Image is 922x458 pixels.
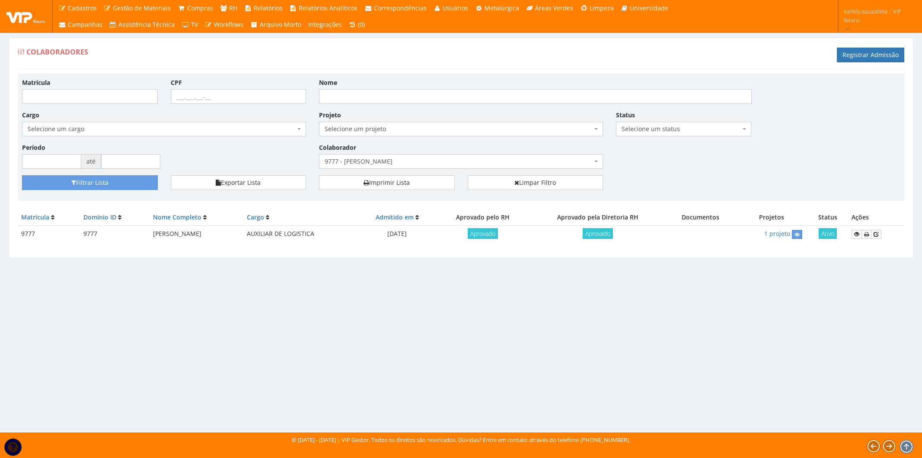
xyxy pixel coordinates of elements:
label: Status [616,111,635,119]
th: Status [808,210,848,226]
span: Limpeza [590,4,614,12]
label: Colaborador [319,143,356,152]
a: Workflows [201,16,247,33]
td: 9777 [80,226,150,242]
span: Assistência Técnica [118,20,175,29]
span: Selecione um cargo [22,122,306,136]
button: Exportar Lista [171,175,306,190]
span: Universidade [630,4,668,12]
span: 9777 - MARCILENE SANTOS DA SILVA [319,154,603,169]
a: 1 projeto [764,229,790,238]
label: Nome [319,78,337,87]
a: Nome Completo [153,213,201,221]
img: logo [6,10,45,23]
td: AUXILIAR DE LOGISTICA [243,226,358,242]
span: Ativo [819,228,837,239]
a: Integrações [305,16,345,33]
span: Aprovado [468,228,498,239]
a: Assistência Técnica [106,16,179,33]
td: [PERSON_NAME] [150,226,243,242]
span: Selecione um projeto [325,125,592,133]
a: Admitido em [376,213,414,221]
th: Aprovado pelo RH [436,210,530,226]
span: Aprovado [583,228,613,239]
span: Compras [187,4,213,12]
span: Selecione um projeto [319,122,603,136]
span: Integrações [308,20,342,29]
span: Selecione um status [616,122,752,136]
input: ___.___.___-__ [171,89,306,104]
a: Limpar Filtro [468,175,603,190]
div: © [DATE] - [DATE] | VIP Gestor. Todos os direitos são reservados. Dúvidas? Entre em contato atrav... [292,436,630,444]
span: Relatórios Analíticos [299,4,357,12]
a: (0) [345,16,369,33]
span: Relatórios [254,4,283,12]
span: Colaboradores [26,47,88,57]
a: Cargo [247,213,264,221]
label: Matrícula [22,78,50,87]
label: Período [22,143,45,152]
span: Usuários [443,4,468,12]
a: Registrar Admissão [837,48,904,62]
span: Arquivo Morto [260,20,301,29]
span: (0) [358,20,365,29]
button: Filtrar Lista [22,175,158,190]
th: Aprovado pela Diretoria RH [530,210,666,226]
th: Ações [848,210,904,226]
span: Cadastros [68,4,97,12]
a: Arquivo Morto [247,16,305,33]
span: kamilly.souzalima | VIP Bauru [844,7,911,24]
th: Projetos [735,210,808,226]
span: Campanhas [68,20,102,29]
a: Campanhas [55,16,106,33]
a: Matrícula [21,213,49,221]
span: Áreas Verdes [535,4,573,12]
span: Workflows [214,20,243,29]
td: 9777 [18,226,80,242]
span: Gestão de Materiais [113,4,171,12]
label: Projeto [319,111,341,119]
th: Documentos [666,210,735,226]
span: Selecione um cargo [28,125,295,133]
span: Metalúrgica [485,4,519,12]
span: Selecione um status [622,125,741,133]
a: Imprimir Lista [319,175,455,190]
a: Domínio ID [83,213,116,221]
span: Correspondências [374,4,427,12]
label: CPF [171,78,182,87]
span: até [81,154,101,169]
a: TV [178,16,201,33]
span: RH [229,4,237,12]
span: 9777 - MARCILENE SANTOS DA SILVA [325,157,592,166]
td: [DATE] [358,226,436,242]
span: TV [191,20,198,29]
label: Cargo [22,111,39,119]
